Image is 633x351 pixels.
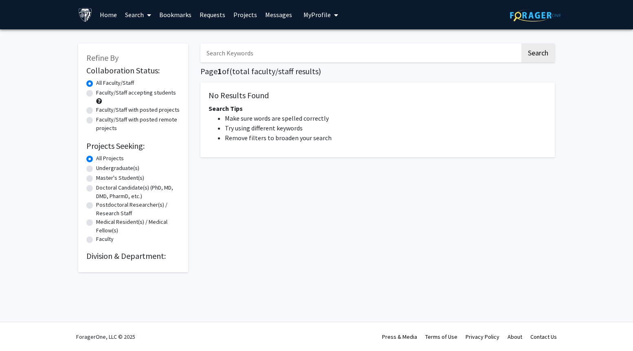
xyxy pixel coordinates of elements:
[96,106,180,114] label: Faculty/Staff with posted projects
[425,333,457,340] a: Terms of Use
[96,201,180,218] label: Postdoctoral Researcher(s) / Research Staff
[96,88,176,97] label: Faculty/Staff accepting students
[86,251,180,261] h2: Division & Department:
[86,66,180,75] h2: Collaboration Status:
[96,235,114,243] label: Faculty
[96,174,144,182] label: Master's Student(s)
[200,166,555,184] nav: Page navigation
[96,115,180,132] label: Faculty/Staff with posted remote projects
[200,44,520,62] input: Search Keywords
[96,218,180,235] label: Medical Resident(s) / Medical Fellow(s)
[86,53,119,63] span: Refine By
[225,123,547,133] li: Try using different keywords
[225,113,547,123] li: Make sure words are spelled correctly
[303,11,331,19] span: My Profile
[382,333,417,340] a: Press & Media
[598,314,627,345] iframe: Chat
[508,333,522,340] a: About
[96,164,139,172] label: Undergraduate(s)
[78,8,92,22] img: Johns Hopkins University Logo
[466,333,499,340] a: Privacy Policy
[155,0,196,29] a: Bookmarks
[530,333,557,340] a: Contact Us
[200,66,555,76] h1: Page of ( total faculty/staff results)
[96,183,180,201] label: Doctoral Candidate(s) (PhD, MD, DMD, PharmD, etc.)
[209,104,243,113] span: Search Tips
[510,9,561,22] img: ForagerOne Logo
[96,79,134,87] label: All Faculty/Staff
[225,133,547,143] li: Remove filters to broaden your search
[521,44,555,62] button: Search
[76,322,135,351] div: ForagerOne, LLC © 2025
[86,141,180,151] h2: Projects Seeking:
[196,0,229,29] a: Requests
[261,0,296,29] a: Messages
[121,0,155,29] a: Search
[96,154,124,163] label: All Projects
[229,0,261,29] a: Projects
[218,66,222,76] span: 1
[96,0,121,29] a: Home
[209,91,547,100] h5: No Results Found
